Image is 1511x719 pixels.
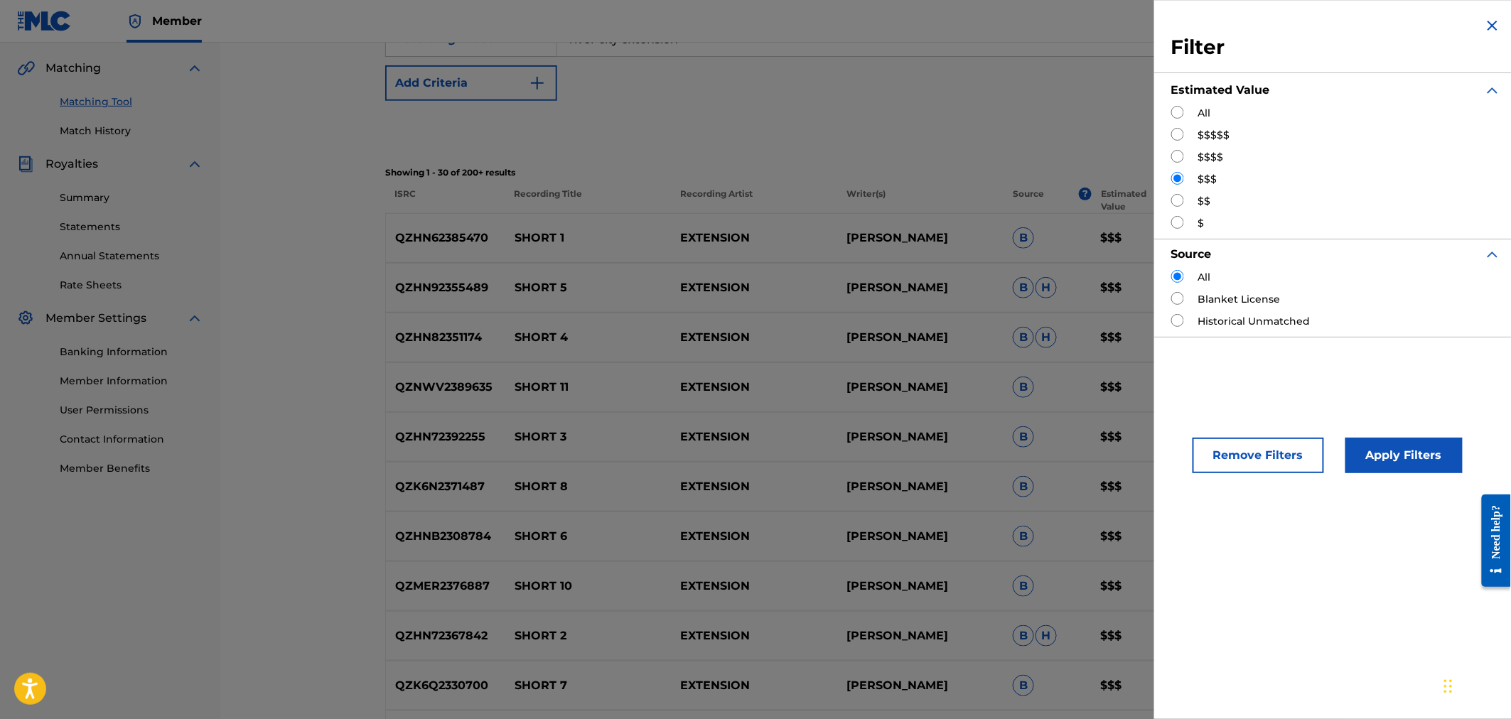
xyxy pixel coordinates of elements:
p: SHORT 5 [505,279,672,296]
p: $$$ [1092,677,1180,694]
span: B [1013,526,1034,547]
a: Contact Information [60,432,203,447]
img: Matching [17,60,35,77]
p: EXTENSION [671,677,837,694]
span: B [1013,625,1034,647]
img: expand [1484,246,1501,263]
p: QZK6N2371487 [386,478,505,495]
p: SHORT 8 [505,478,672,495]
p: QZNWV2389635 [386,379,505,396]
p: QZHN92355489 [386,279,505,296]
p: [PERSON_NAME] [837,428,1004,445]
p: [PERSON_NAME] [837,528,1004,545]
p: QZHN72367842 [386,627,505,644]
a: Annual Statements [60,249,203,264]
p: Recording Artist [671,188,837,213]
span: B [1013,227,1034,249]
p: Writer(s) [837,188,1004,213]
p: SHORT 7 [505,677,672,694]
p: EXTENSION [671,578,837,595]
span: B [1013,476,1034,497]
p: SHORT 3 [505,428,672,445]
a: Statements [60,220,203,234]
button: Add Criteria [385,65,557,101]
p: $$$ [1092,578,1180,595]
p: [PERSON_NAME] [837,229,1004,247]
p: $$$ [1092,229,1180,247]
span: Member Settings [45,310,146,327]
img: close [1484,17,1501,34]
span: H [1036,625,1057,647]
p: EXTENSION [671,528,837,545]
p: EXTENSION [671,329,837,346]
iframe: Resource Center [1471,483,1511,598]
a: Member Benefits [60,461,203,476]
img: 9d2ae6d4665cec9f34b9.svg [529,75,546,92]
p: $$$ [1092,279,1180,296]
p: QZK6Q2330700 [386,677,505,694]
img: Top Rightsholder [127,13,144,30]
label: $$$ [1198,172,1217,187]
label: Historical Unmatched [1198,314,1311,329]
p: QZHN62385470 [386,229,505,247]
strong: Estimated Value [1171,83,1270,97]
span: B [1013,377,1034,398]
img: MLC Logo [17,11,72,31]
p: [PERSON_NAME] [837,578,1004,595]
a: User Permissions [60,403,203,418]
p: EXTENSION [671,279,837,296]
label: $$$$ [1198,150,1224,165]
p: EXTENSION [671,229,837,247]
label: $$ [1198,194,1211,209]
p: [PERSON_NAME] [837,379,1004,396]
label: All [1198,270,1211,285]
h3: Filter [1171,35,1501,60]
div: Drag [1444,665,1453,708]
p: SHORT 6 [505,528,672,545]
span: B [1013,575,1034,597]
p: SHORT 11 [505,379,672,396]
p: [PERSON_NAME] [837,279,1004,296]
p: $$$ [1092,428,1180,445]
p: SHORT 2 [505,627,672,644]
img: Royalties [17,156,34,173]
p: $$$ [1092,379,1180,396]
a: Member Information [60,374,203,389]
p: [PERSON_NAME] [837,478,1004,495]
p: EXTENSION [671,627,837,644]
span: Royalties [45,156,98,173]
button: Apply Filters [1345,438,1463,473]
a: Match History [60,124,203,139]
p: Showing 1 - 30 of 200+ results [385,166,1346,179]
a: Rate Sheets [60,278,203,293]
a: Matching Tool [60,94,203,109]
p: Source [1013,188,1045,213]
label: $ [1198,216,1205,231]
span: H [1036,277,1057,298]
p: QZHN82351174 [386,329,505,346]
p: $$$ [1092,478,1180,495]
span: Member [152,13,202,29]
span: B [1013,327,1034,348]
label: All [1198,106,1211,121]
p: $$$ [1092,528,1180,545]
span: H [1036,327,1057,348]
p: [PERSON_NAME] [837,627,1004,644]
p: SHORT 4 [505,329,672,346]
p: QZHN72392255 [386,428,505,445]
p: [PERSON_NAME] [837,677,1004,694]
p: EXTENSION [671,428,837,445]
img: expand [1484,82,1501,99]
img: expand [186,156,203,173]
img: Member Settings [17,310,34,327]
a: Banking Information [60,345,203,359]
span: ? [1079,188,1092,200]
a: Summary [60,190,203,205]
p: [PERSON_NAME] [837,329,1004,346]
span: B [1013,426,1034,448]
p: $$$ [1092,329,1180,346]
div: Chat Widget [1440,651,1511,719]
p: SHORT 1 [505,229,672,247]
